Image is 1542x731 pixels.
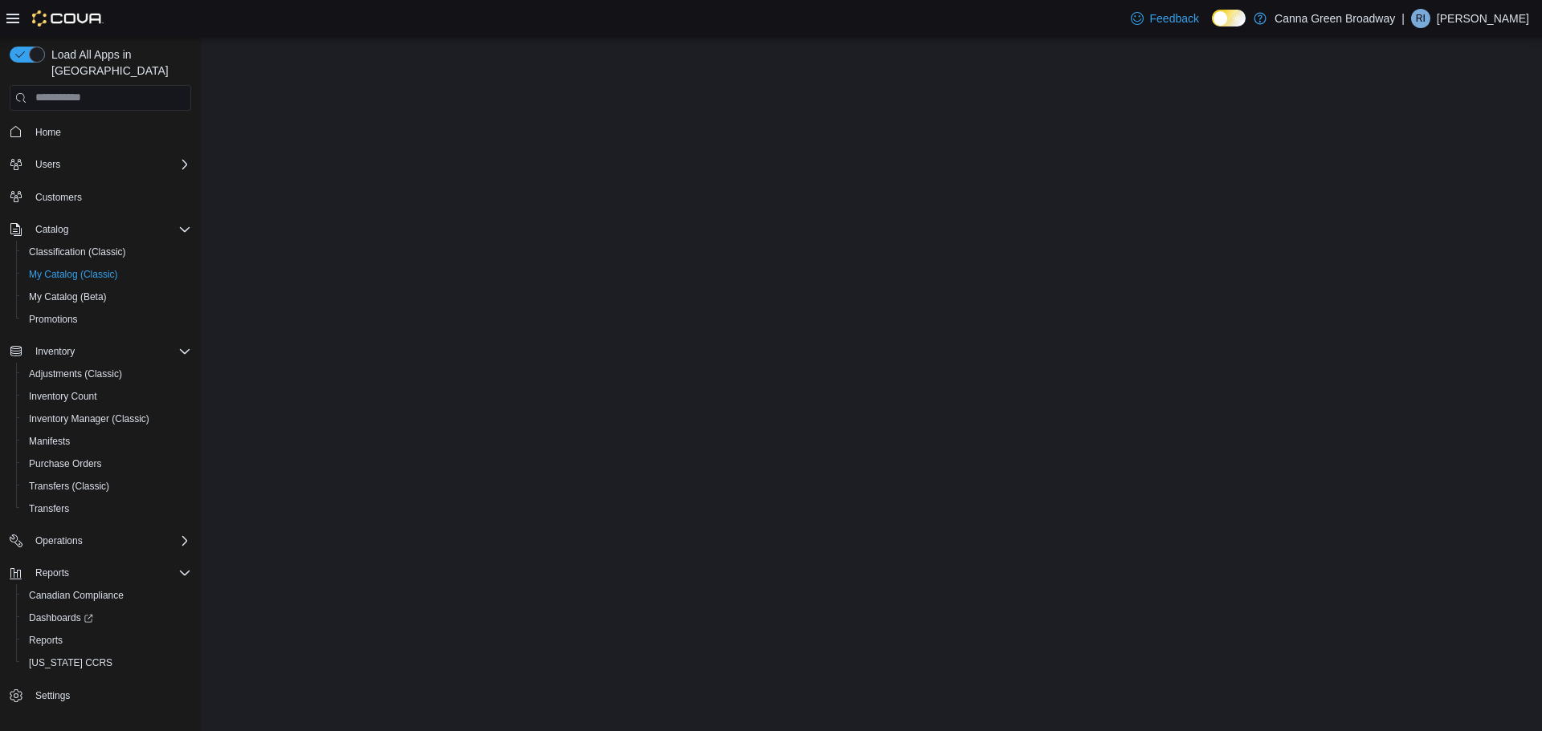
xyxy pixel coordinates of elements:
[35,158,60,171] span: Users
[1401,9,1405,28] p: |
[29,246,126,258] span: Classification (Classic)
[29,220,191,239] span: Catalog
[29,342,81,361] button: Inventory
[29,685,191,705] span: Settings
[29,686,76,705] a: Settings
[16,652,198,674] button: [US_STATE] CCRS
[29,313,78,326] span: Promotions
[3,185,198,209] button: Customers
[1416,9,1426,28] span: RI
[35,191,82,204] span: Customers
[29,155,191,174] span: Users
[22,265,124,284] a: My Catalog (Classic)
[16,584,198,607] button: Canadian Compliance
[29,412,149,425] span: Inventory Manager (Classic)
[22,653,119,672] a: [US_STATE] CCRS
[29,220,75,239] button: Catalog
[1212,10,1246,26] input: Dark Mode
[3,218,198,241] button: Catalog
[16,308,198,331] button: Promotions
[22,586,191,605] span: Canadian Compliance
[22,608,100,627] a: Dashboards
[22,477,116,496] a: Transfers (Classic)
[3,684,198,707] button: Settings
[29,122,191,142] span: Home
[3,530,198,552] button: Operations
[45,47,191,79] span: Load All Apps in [GEOGRAPHIC_DATA]
[22,242,191,262] span: Classification (Classic)
[29,563,191,583] span: Reports
[29,563,75,583] button: Reports
[22,608,191,627] span: Dashboards
[29,155,67,174] button: Users
[3,562,198,584] button: Reports
[1411,9,1430,28] div: Raven Irwin
[22,287,191,307] span: My Catalog (Beta)
[22,287,113,307] a: My Catalog (Beta)
[22,631,69,650] a: Reports
[22,454,191,473] span: Purchase Orders
[16,497,198,520] button: Transfers
[22,242,133,262] a: Classification (Classic)
[22,454,108,473] a: Purchase Orders
[29,368,122,380] span: Adjustments (Classic)
[29,589,124,602] span: Canadian Compliance
[29,457,102,470] span: Purchase Orders
[22,364,191,384] span: Adjustments (Classic)
[22,364,128,384] a: Adjustments (Classic)
[1437,9,1529,28] p: [PERSON_NAME]
[35,223,68,236] span: Catalog
[35,689,70,702] span: Settings
[1275,9,1395,28] p: Canna Green Broadway
[22,265,191,284] span: My Catalog (Classic)
[29,435,70,448] span: Manifests
[29,611,93,624] span: Dashboards
[22,432,76,451] a: Manifests
[16,286,198,308] button: My Catalog (Beta)
[16,607,198,629] a: Dashboards
[22,586,130,605] a: Canadian Compliance
[16,629,198,652] button: Reports
[16,475,198,497] button: Transfers (Classic)
[16,408,198,430] button: Inventory Manager (Classic)
[35,534,83,547] span: Operations
[29,188,88,207] a: Customers
[16,363,198,385] button: Adjustments (Classic)
[29,123,67,142] a: Home
[16,241,198,263] button: Classification (Classic)
[1124,2,1205,35] a: Feedback
[22,499,75,518] a: Transfers
[29,342,191,361] span: Inventory
[29,390,97,403] span: Inventory Count
[29,290,107,303] span: My Catalog (Beta)
[3,153,198,176] button: Users
[22,477,191,496] span: Transfers (Classic)
[16,453,198,475] button: Purchase Orders
[22,310,191,329] span: Promotions
[29,480,109,493] span: Transfers (Classic)
[29,634,63,647] span: Reports
[35,126,61,139] span: Home
[22,409,156,428] a: Inventory Manager (Classic)
[16,263,198,286] button: My Catalog (Classic)
[22,432,191,451] span: Manifests
[29,531,89,550] button: Operations
[22,653,191,672] span: Washington CCRS
[3,340,198,363] button: Inventory
[22,409,191,428] span: Inventory Manager (Classic)
[1150,10,1199,26] span: Feedback
[29,656,112,669] span: [US_STATE] CCRS
[35,345,75,358] span: Inventory
[29,502,69,515] span: Transfers
[22,631,191,650] span: Reports
[29,531,191,550] span: Operations
[32,10,104,26] img: Cova
[22,387,104,406] a: Inventory Count
[16,385,198,408] button: Inventory Count
[3,120,198,144] button: Home
[22,310,84,329] a: Promotions
[29,187,191,207] span: Customers
[16,430,198,453] button: Manifests
[35,567,69,579] span: Reports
